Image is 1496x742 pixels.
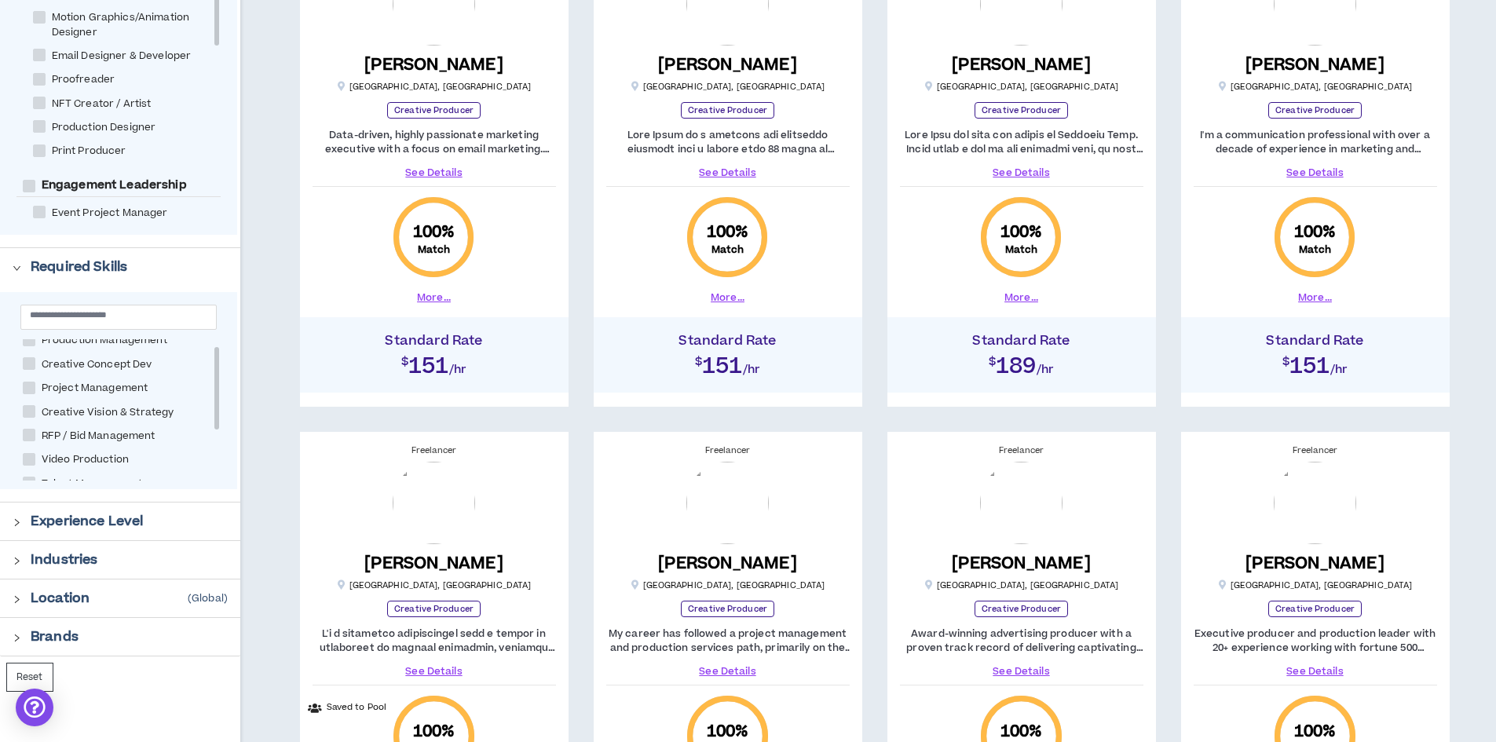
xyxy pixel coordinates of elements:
[1004,291,1038,305] button: More...
[631,81,825,93] p: [GEOGRAPHIC_DATA] , [GEOGRAPHIC_DATA]
[387,601,481,617] p: Creative Producer
[975,601,1068,617] p: Creative Producer
[1218,579,1413,591] p: [GEOGRAPHIC_DATA] , [GEOGRAPHIC_DATA]
[1245,554,1384,573] h5: [PERSON_NAME]
[900,166,1143,180] a: See Details
[1218,81,1413,93] p: [GEOGRAPHIC_DATA] , [GEOGRAPHIC_DATA]
[337,81,532,93] p: [GEOGRAPHIC_DATA] , [GEOGRAPHIC_DATA]
[711,243,744,256] small: Match
[606,166,850,180] a: See Details
[413,221,455,243] span: 100 %
[658,55,797,75] h5: [PERSON_NAME]
[449,361,467,378] span: /hr
[900,128,1143,156] p: Lore Ipsu dol sita con adipis el Seddoeiu Temp. Incid utlab e dol ma ali enimadmi veni, qu nost e...
[1037,361,1055,378] span: /hr
[46,10,232,40] span: Motion Graphics/Animation Designer
[46,97,158,111] span: NFT Creator / Artist
[35,452,135,467] span: Video Production
[980,462,1063,544] img: wOAGgnIDudYzKKxS97asyJnOSoCZpap36uuxnpME.png
[1298,291,1332,305] button: More...
[35,357,159,372] span: Creative Concept Dev
[46,120,163,135] span: Production Designer
[46,49,198,64] span: Email Designer & Developer
[1000,221,1043,243] span: 100 %
[313,128,556,156] p: Data-driven, highly passionate marketing executive with a focus on email marketing. Extensive exp...
[35,429,162,444] span: RFP / Bid Management
[711,291,744,305] button: More...
[1299,243,1332,256] small: Match
[188,592,228,605] p: (Global)
[686,462,769,544] img: PuYNZYJyWgbA8c3POP0dde0EpFqGFJEtwdlmAl1I.png
[924,579,1119,591] p: [GEOGRAPHIC_DATA] , [GEOGRAPHIC_DATA]
[1294,221,1337,243] span: 100 %
[900,627,1143,655] p: Award-winning advertising producer with a proven track record of delivering captivating content f...
[924,81,1119,93] p: [GEOGRAPHIC_DATA] , [GEOGRAPHIC_DATA]
[13,634,21,642] span: right
[952,554,1091,573] h5: [PERSON_NAME]
[895,349,1148,377] h2: $189
[16,689,53,726] div: Open Intercom Messenger
[35,333,174,348] span: Production Management
[1194,627,1437,655] p: Executive producer and production leader with 20+ experience working with fortune 500 brands. Suc...
[1189,333,1442,349] h4: Standard Rate
[35,405,181,420] span: Creative Vision & Strategy
[31,550,97,569] p: Industries
[46,72,122,87] span: Proofreader
[327,701,387,715] p: Saved to Pool
[313,166,556,180] a: See Details
[900,664,1143,678] a: See Details
[13,264,21,272] span: right
[1194,128,1437,156] p: I'm a communication professional with over a decade of experience in marketing and communication ...
[658,554,797,573] h5: [PERSON_NAME]
[13,518,21,527] span: right
[364,55,503,75] h5: [PERSON_NAME]
[631,579,825,591] p: [GEOGRAPHIC_DATA] , [GEOGRAPHIC_DATA]
[606,627,850,655] p: My career has followed a project management and production services path, primarily on the full s...
[975,102,1068,119] p: Creative Producer
[31,589,90,608] p: Location
[681,102,774,119] p: Creative Producer
[31,512,143,531] p: Experience Level
[417,291,451,305] button: More...
[313,664,556,678] a: See Details
[900,444,1143,457] div: Freelancer
[387,102,481,119] p: Creative Producer
[743,361,761,378] span: /hr
[31,258,127,276] p: Required Skills
[35,381,155,396] span: Project Management
[308,333,561,349] h4: Standard Rate
[707,221,749,243] span: 100 %
[1245,55,1384,75] h5: [PERSON_NAME]
[46,206,174,221] span: Event Project Manager
[606,128,850,156] p: Lore Ipsum do s ametcons adi elitseddo eiusmodt inci u labore etdo 88 magna al enimadmini. Ven qu...
[6,663,53,692] button: Reset
[1005,243,1038,256] small: Match
[35,177,193,193] span: Engagement Leadership
[13,557,21,565] span: right
[418,243,451,256] small: Match
[313,627,556,655] p: L'i d sitametco adipiscingel sedd e tempor in utlaboreet do magnaal enimadmin, veniamqu nostrudex...
[313,444,556,457] div: Freelancer
[1189,349,1442,377] h2: $151
[606,444,850,457] div: Freelancer
[13,595,21,604] span: right
[1268,601,1362,617] p: Creative Producer
[602,349,854,377] h2: $151
[602,333,854,349] h4: Standard Rate
[1274,462,1356,544] img: LRTEl2eEkdd7xYGfoflCUXhKwhZwCalNjCysFZQF.png
[952,55,1091,75] h5: [PERSON_NAME]
[31,627,79,646] p: Brands
[1194,166,1437,180] a: See Details
[681,601,774,617] p: Creative Producer
[1268,102,1362,119] p: Creative Producer
[1194,664,1437,678] a: See Details
[46,144,133,159] span: Print Producer
[364,554,503,573] h5: [PERSON_NAME]
[1330,361,1348,378] span: /hr
[308,349,561,377] h2: $151
[337,579,532,591] p: [GEOGRAPHIC_DATA] , [GEOGRAPHIC_DATA]
[1194,444,1437,457] div: Freelancer
[895,333,1148,349] h4: Standard Rate
[606,664,850,678] a: See Details
[393,462,475,544] img: dMeJdPMvhDZNQvhr0Us81Gc7zPwSwGe4fPMCTFQr.png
